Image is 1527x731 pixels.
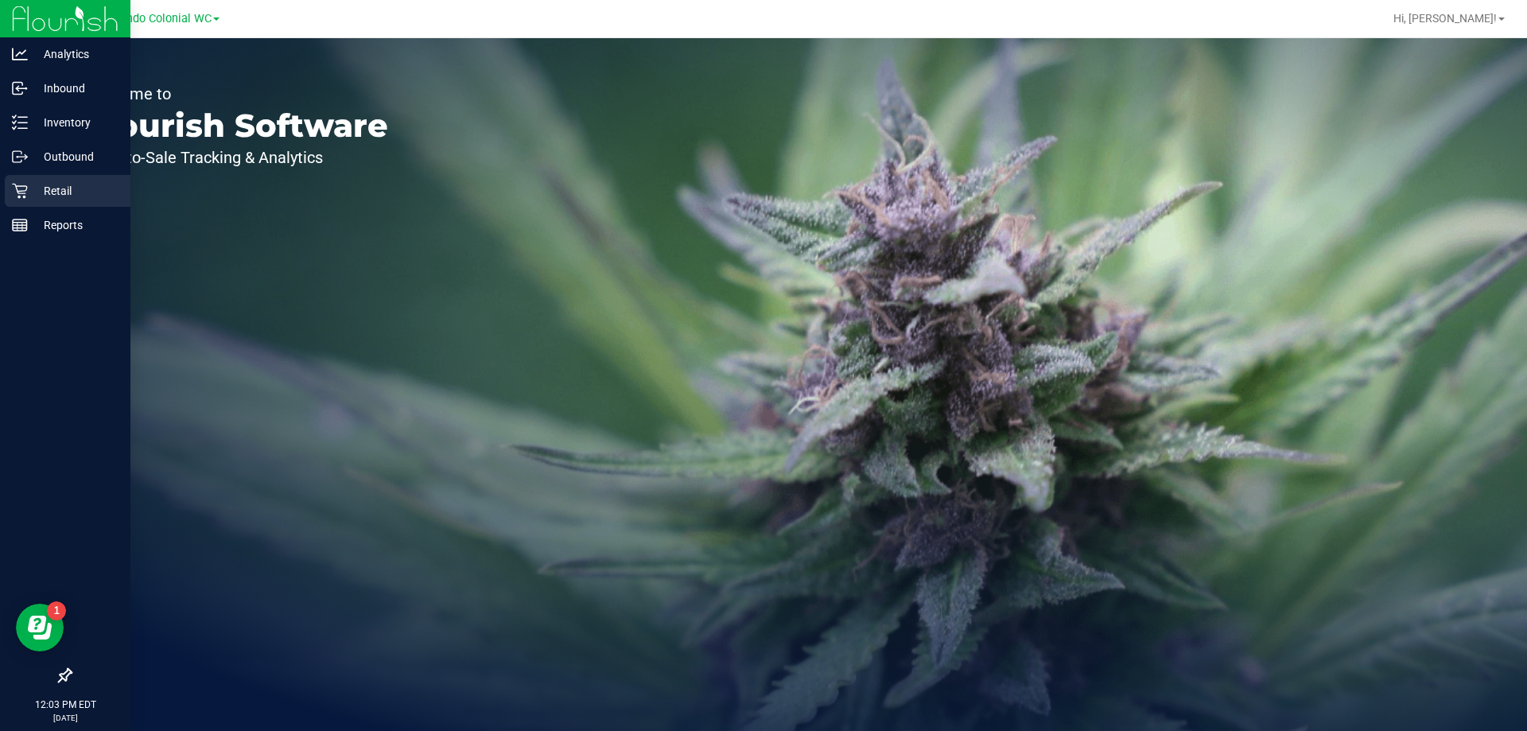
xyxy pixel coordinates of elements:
[86,86,388,102] p: Welcome to
[28,181,123,200] p: Retail
[86,110,388,142] p: Flourish Software
[12,149,28,165] inline-svg: Outbound
[16,604,64,651] iframe: Resource center
[86,150,388,165] p: Seed-to-Sale Tracking & Analytics
[12,80,28,96] inline-svg: Inbound
[12,115,28,130] inline-svg: Inventory
[105,12,212,25] span: Orlando Colonial WC
[28,79,123,98] p: Inbound
[1393,12,1497,25] span: Hi, [PERSON_NAME]!
[12,217,28,233] inline-svg: Reports
[28,113,123,132] p: Inventory
[28,216,123,235] p: Reports
[47,601,66,620] iframe: Resource center unread badge
[12,46,28,62] inline-svg: Analytics
[28,45,123,64] p: Analytics
[28,147,123,166] p: Outbound
[7,698,123,712] p: 12:03 PM EDT
[7,712,123,724] p: [DATE]
[12,183,28,199] inline-svg: Retail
